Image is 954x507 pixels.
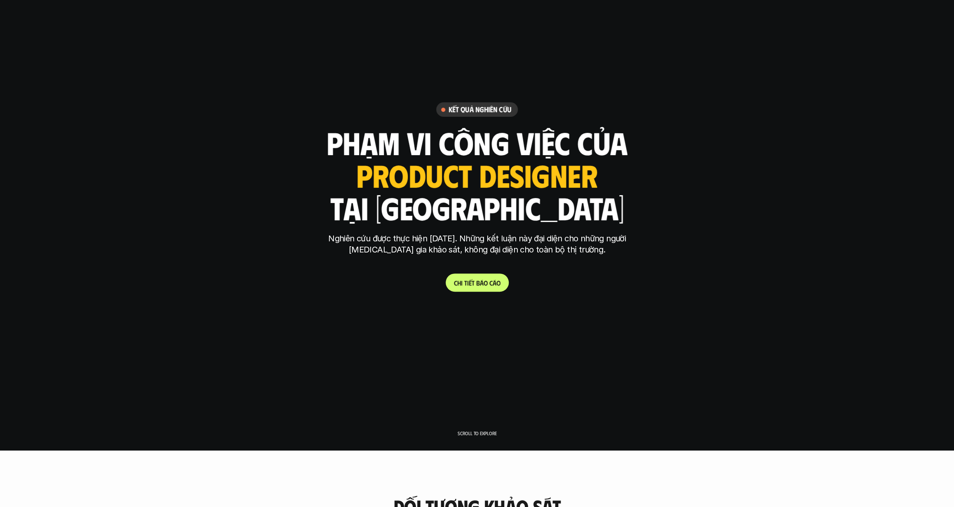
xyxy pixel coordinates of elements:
span: C [454,279,457,287]
a: Chitiếtbáocáo [446,274,509,292]
span: i [461,279,463,287]
span: á [493,279,496,287]
span: o [496,279,500,287]
h1: phạm vi công việc của [327,125,627,160]
span: h [457,279,461,287]
span: i [467,279,469,287]
h6: Kết quả nghiên cứu [449,105,511,114]
span: t [472,279,475,287]
h1: tại [GEOGRAPHIC_DATA] [330,190,624,225]
span: ế [469,279,472,287]
span: o [484,279,488,287]
p: Nghiên cứu được thực hiện [DATE]. Những kết luận này đại diện cho những người [MEDICAL_DATA] gia ... [322,233,632,255]
span: á [480,279,484,287]
span: b [476,279,480,287]
span: c [489,279,493,287]
p: Scroll to explore [458,430,497,436]
span: t [464,279,467,287]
